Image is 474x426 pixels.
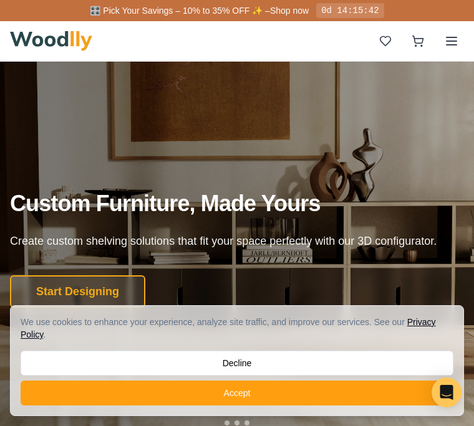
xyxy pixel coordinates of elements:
div: We use cookies to enhance your experience, analyze site traffic, and improve our services. See our . [21,316,453,341]
span: 🎛️ Pick Your Savings – 10% to 35% OFF ✨ – [90,6,269,16]
button: Decline [21,351,453,376]
div: 0d 14:15:42 [316,3,384,18]
p: Create custom shelving solutions that fit your space perfectly with our 3D configurator. [10,232,464,250]
img: Woodlly [10,31,92,51]
a: Shop now [270,6,309,16]
div: Open Intercom Messenger [432,377,462,407]
button: Start Designing [10,275,145,308]
h1: Custom Furniture, Made Yours [10,189,464,217]
button: Accept [21,381,453,405]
